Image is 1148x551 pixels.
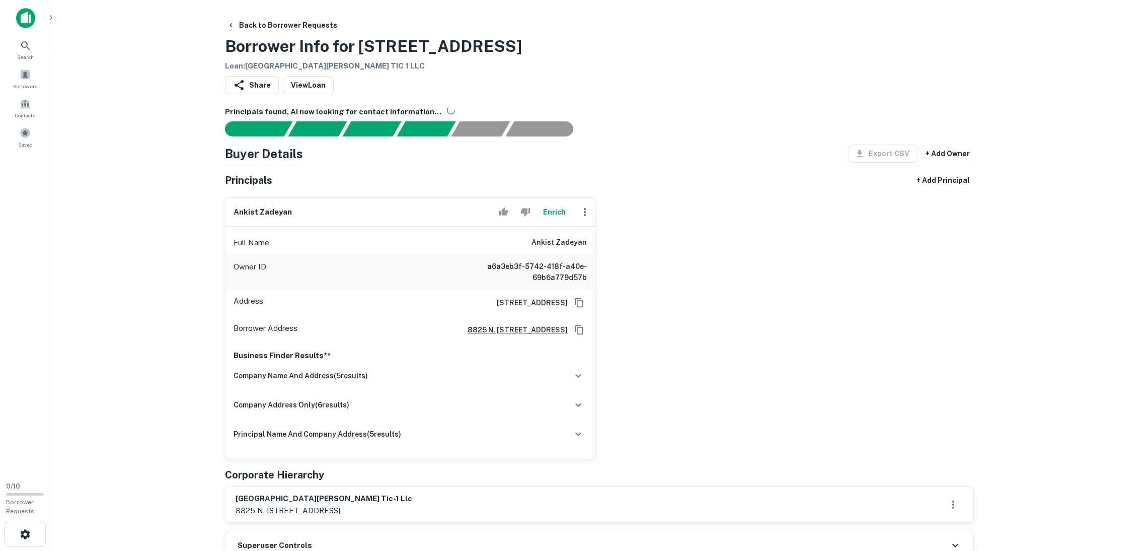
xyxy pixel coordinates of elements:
h6: a6a3eb3f-5742-418f-a40e-69b6a779d57b [466,261,587,283]
a: [STREET_ADDRESS] [489,297,568,308]
img: capitalize-icon.png [16,8,35,28]
span: Saved [18,141,33,149]
div: Documents found, AI parsing details... [342,121,401,136]
span: Borrowers [13,82,37,90]
p: Borrower Address [234,322,297,337]
a: Search [3,36,47,63]
p: Address [234,295,263,310]
button: Copy Address [572,295,587,310]
h5: Principals [225,173,272,188]
p: 8825 n. [STREET_ADDRESS] [236,505,412,517]
button: + Add Owner [922,145,974,163]
h6: Loan : [GEOGRAPHIC_DATA][PERSON_NAME] TIC 1 LLC [225,60,522,72]
p: Owner ID [234,261,266,283]
button: Enrich [539,202,571,222]
a: Contacts [3,94,47,121]
div: Principals found, still searching for contact information. This may take time... [451,121,510,136]
div: Principals found, AI now looking for contact information... [397,121,455,136]
button: + Add Principal [912,171,974,189]
a: ViewLoan [283,76,334,94]
button: Back to Borrower Requests [223,16,341,34]
h3: Borrower Info for [STREET_ADDRESS] [225,34,522,58]
button: Share [225,76,279,94]
h4: Buyer Details [225,145,303,163]
button: Copy Address [572,322,587,337]
a: 8825 n. [STREET_ADDRESS] [460,324,568,335]
h6: [GEOGRAPHIC_DATA][PERSON_NAME] tic-1 llc [236,493,412,505]
h6: ankist zadeyan [531,237,587,249]
span: 0 / 10 [6,483,20,490]
iframe: Chat Widget [1098,470,1148,519]
h6: principal name and company address ( 5 results) [234,429,401,440]
div: AI fulfillment process complete. [506,121,585,136]
p: Full Name [234,237,269,249]
h6: company name and address ( 5 results) [234,370,368,381]
div: Sending borrower request to AI... [213,121,288,136]
h5: Corporate Hierarchy [225,467,324,483]
span: Contacts [15,111,35,119]
button: Accept [495,202,512,222]
a: Saved [3,123,47,151]
h6: ankist zadeyan [234,206,292,218]
a: Borrowers [3,65,47,92]
div: Your request is received and processing... [288,121,347,136]
button: Reject [516,202,534,222]
span: Borrower Requests [6,499,34,515]
h6: Principals found, AI now looking for contact information... [225,106,974,118]
span: Search [17,53,34,61]
h6: company address only ( 6 results) [234,399,349,410]
p: Business Finder Results** [234,350,587,362]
